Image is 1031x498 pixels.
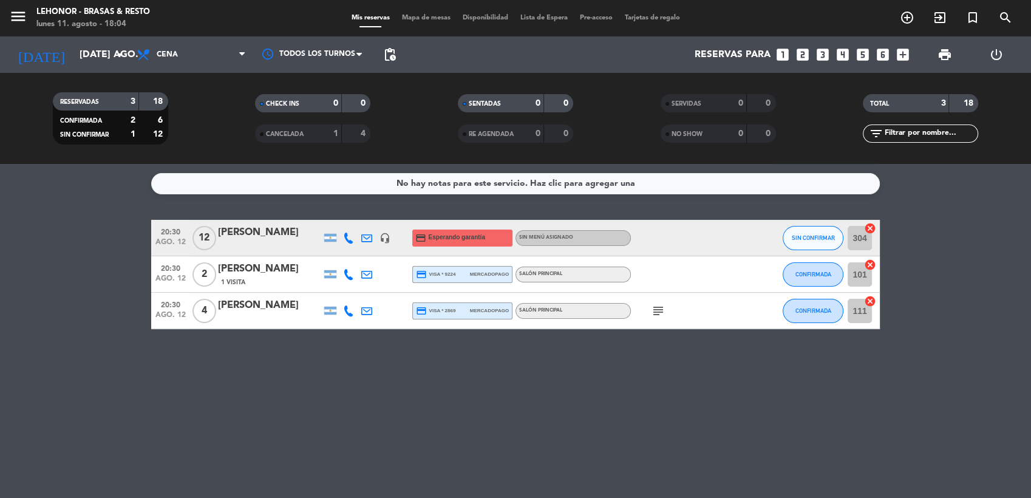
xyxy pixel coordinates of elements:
[869,126,883,141] i: filter_list
[783,299,843,323] button: CONFIRMADA
[783,262,843,287] button: CONFIRMADA
[155,297,186,311] span: 20:30
[900,10,914,25] i: add_circle_outline
[875,47,891,63] i: looks_6
[345,15,396,21] span: Mis reservas
[536,99,540,107] strong: 0
[157,50,178,59] span: Cena
[795,307,831,314] span: CONFIRMADA
[155,311,186,325] span: ago. 12
[131,97,135,106] strong: 3
[795,47,811,63] i: looks_two
[60,118,102,124] span: CONFIRMADA
[60,132,109,138] span: SIN CONFIRMAR
[792,234,835,241] span: SIN CONFIRMAR
[221,278,245,287] span: 1 Visita
[470,270,509,278] span: mercadopago
[155,238,186,252] span: ago. 12
[396,15,457,21] span: Mapa de mesas
[965,10,980,25] i: turned_in_not
[695,49,771,61] span: Reservas para
[563,99,570,107] strong: 0
[469,101,501,107] span: SENTADAS
[36,18,150,30] div: lunes 11. agosto - 18:04
[155,275,186,288] span: ago. 12
[738,129,743,138] strong: 0
[738,99,743,107] strong: 0
[941,99,945,107] strong: 3
[457,15,514,21] span: Disponibilidad
[855,47,871,63] i: looks_5
[379,233,390,244] i: headset_mic
[619,15,686,21] span: Tarjetas de regalo
[971,36,1022,73] div: LOG OUT
[361,99,368,107] strong: 0
[766,129,773,138] strong: 0
[574,15,619,21] span: Pre-acceso
[9,7,27,30] button: menu
[131,116,135,124] strong: 2
[266,101,299,107] span: CHECK INS
[218,261,321,277] div: [PERSON_NAME]
[192,262,216,287] span: 2
[795,271,831,278] span: CONFIRMADA
[266,131,304,137] span: CANCELADA
[783,226,843,250] button: SIN CONFIRMAR
[158,116,165,124] strong: 6
[672,131,703,137] span: NO SHOW
[514,15,574,21] span: Lista de Espera
[933,10,947,25] i: exit_to_app
[775,47,791,63] i: looks_one
[60,99,99,105] span: RESERVADAS
[396,177,635,191] div: No hay notas para este servicio. Haz clic para agregar una
[429,233,485,242] span: Esperando garantía
[964,99,976,107] strong: 18
[155,224,186,238] span: 20:30
[416,305,455,316] span: visa * 2869
[470,307,509,315] span: mercadopago
[131,130,135,138] strong: 1
[155,261,186,275] span: 20:30
[864,222,876,234] i: cancel
[835,47,851,63] i: looks_4
[864,259,876,271] i: cancel
[870,101,889,107] span: TOTAL
[9,41,73,68] i: [DATE]
[9,7,27,26] i: menu
[153,130,165,138] strong: 12
[895,47,911,63] i: add_box
[536,129,540,138] strong: 0
[883,127,978,140] input: Filtrar por nombre...
[416,269,455,280] span: visa * 9224
[519,308,562,313] span: SALÓN PRINCIPAL
[563,129,570,138] strong: 0
[192,299,216,323] span: 4
[153,97,165,106] strong: 18
[519,235,573,240] span: Sin menú asignado
[361,129,368,138] strong: 4
[218,298,321,313] div: [PERSON_NAME]
[415,233,426,244] i: credit_card
[651,304,665,318] i: subject
[218,225,321,240] div: [PERSON_NAME]
[998,10,1013,25] i: search
[383,47,397,62] span: pending_actions
[36,6,150,18] div: Lehonor - Brasas & Resto
[937,47,952,62] span: print
[672,101,701,107] span: SERVIDAS
[766,99,773,107] strong: 0
[333,129,338,138] strong: 1
[416,269,427,280] i: credit_card
[192,226,216,250] span: 12
[864,295,876,307] i: cancel
[989,47,1004,62] i: power_settings_new
[469,131,514,137] span: RE AGENDADA
[519,271,562,276] span: SALÓN PRINCIPAL
[815,47,831,63] i: looks_3
[416,305,427,316] i: credit_card
[333,99,338,107] strong: 0
[113,47,128,62] i: arrow_drop_down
